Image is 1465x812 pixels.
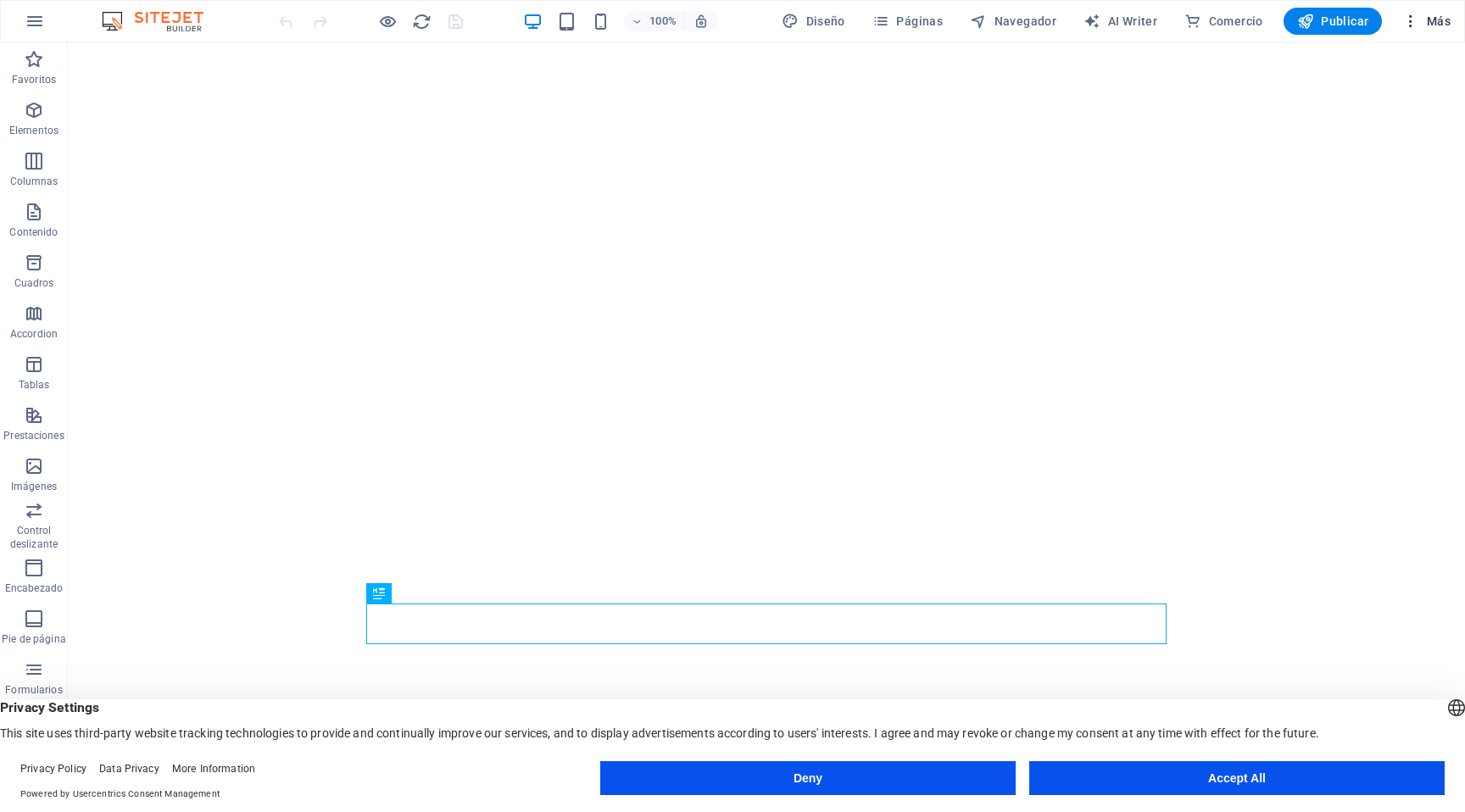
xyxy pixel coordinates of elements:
[1083,13,1157,30] span: AI Writer
[694,14,709,29] i: Al redimensionar, ajustar el nivel de zoom automáticamente para ajustarse al dispositivo elegido.
[12,73,56,86] p: Favoritos
[19,378,50,392] p: Tablas
[866,8,950,35] button: Páginas
[649,11,677,31] h6: 100%
[1395,8,1457,35] button: Más
[377,11,398,31] button: Haz clic para salir del modo de previsualización y seguir editando
[9,225,58,239] p: Contenido
[775,8,852,35] button: Diseño
[1184,13,1263,30] span: Comercio
[14,276,54,290] p: Cuadros
[5,581,63,595] p: Encabezado
[1402,13,1451,30] span: Más
[97,11,225,31] img: Editor Logo
[782,13,845,30] span: Diseño
[3,429,64,442] p: Prestaciones
[624,11,684,31] button: 100%
[10,175,58,188] p: Columnas
[963,8,1063,35] button: Navegador
[5,683,62,697] p: Formularios
[10,327,58,341] p: Accordion
[411,11,432,31] button: reload
[1077,8,1164,35] button: AI Writer
[1284,8,1383,35] button: Publicar
[1178,8,1270,35] button: Comercio
[970,13,1056,30] span: Navegador
[1297,13,1369,30] span: Publicar
[412,12,432,31] i: Volver a cargar página
[872,13,943,30] span: Páginas
[9,124,58,137] p: Elementos
[2,632,65,646] p: Pie de página
[11,480,57,493] p: Imágenes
